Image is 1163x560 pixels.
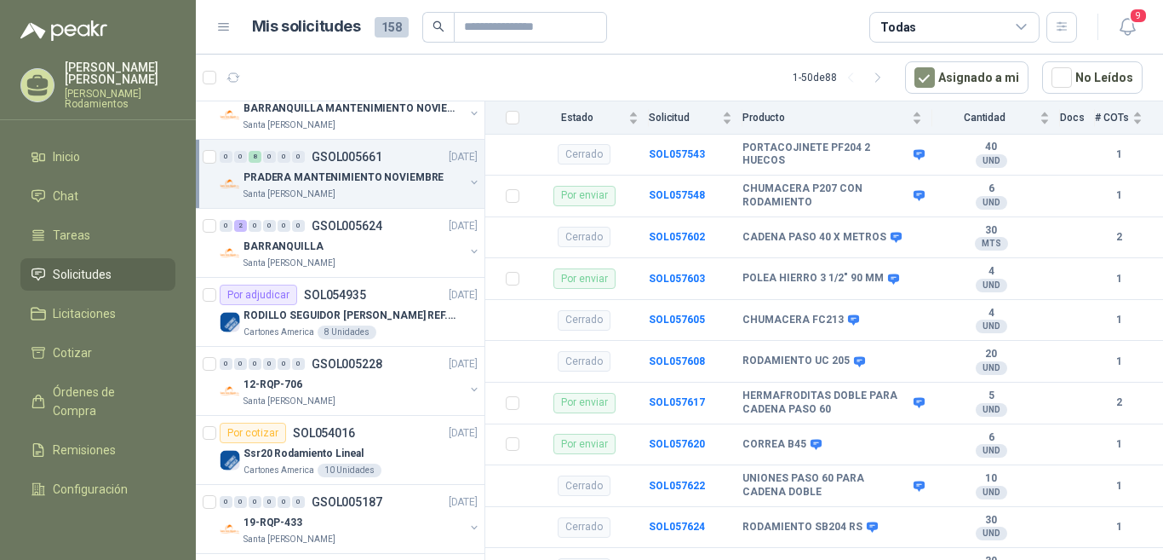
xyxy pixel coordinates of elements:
[220,354,481,408] a: 0 0 0 0 0 0 GSOL005228[DATE] Company Logo12-RQP-706Santa [PERSON_NAME]
[53,187,78,205] span: Chat
[1042,61,1143,94] button: No Leídos
[252,14,361,39] h1: Mis solicitudes
[196,416,484,485] a: Por cotizarSOL054016[DATE] Company LogoSsr20 Rodamiento LinealCartones America10 Unidades
[553,186,616,206] div: Por enviar
[649,273,705,285] a: SOL057603
[1095,188,1143,204] b: 1
[530,101,649,135] th: Estado
[932,431,1050,445] b: 6
[649,148,705,160] a: SOL057543
[220,216,481,270] a: 0 2 0 0 0 0 GSOL005624[DATE] Company LogoBARRANQUILLASanta [PERSON_NAME]
[449,356,478,372] p: [DATE]
[20,20,107,41] img: Logo peakr
[292,151,305,163] div: 0
[649,480,705,492] a: SOL057622
[53,226,90,245] span: Tareas
[558,351,610,372] div: Cerrado
[263,220,276,232] div: 0
[220,243,240,263] img: Company Logo
[976,361,1007,375] div: UND
[20,180,175,212] a: Chat
[433,20,444,32] span: search
[976,279,1007,292] div: UND
[742,390,909,416] b: HERMAFRODITAS DOBLE PARA CADENA PASO 60
[53,344,92,362] span: Cotizar
[375,17,409,38] span: 158
[1095,101,1163,135] th: # COTs
[220,151,232,163] div: 0
[234,496,247,508] div: 0
[932,101,1060,135] th: Cantidad
[65,61,175,85] p: [PERSON_NAME] [PERSON_NAME]
[243,533,335,546] p: Santa [PERSON_NAME]
[742,472,909,499] b: UNIONES PASO 60 PARA CADENA DOBLE
[243,170,444,186] p: PRADERA MANTENIMIENTO NOVIEMBRE
[932,348,1050,361] b: 20
[976,320,1007,333] div: UND
[449,425,478,442] p: [DATE]
[243,326,314,339] p: Cartones America
[220,220,232,232] div: 0
[220,174,240,194] img: Company Logo
[243,464,314,477] p: Cartones America
[742,141,909,168] b: PORTACOJINETE PF204 2 HUECOS
[530,112,625,124] span: Estado
[553,268,616,289] div: Por enviar
[742,272,884,286] b: POLEA HIERRO 3 1/2" 90 MM
[20,258,175,291] a: Solicitudes
[312,358,382,370] p: GSOL005228
[649,396,705,408] b: SOL057617
[304,289,366,301] p: SOL054935
[742,182,909,209] b: CHUMACERA P207 CON RODAMIENTO
[243,188,335,201] p: Santa [PERSON_NAME]
[976,154,1007,168] div: UND
[220,312,240,332] img: Company Logo
[742,355,850,368] b: RODAMIENTO UC 205
[292,496,305,508] div: 0
[976,486,1007,499] div: UND
[1129,8,1148,24] span: 9
[1095,478,1143,494] b: 1
[553,434,616,454] div: Por enviar
[220,78,481,132] a: 0 1 0 0 0 0 GSOL005663[DATE] Company LogoBARRANQUILLA MANTENIMIENTO NOVIEMBRESanta [PERSON_NAME]
[449,149,478,165] p: [DATE]
[1060,101,1095,135] th: Docs
[649,314,705,326] a: SOL057605
[243,118,335,132] p: Santa [PERSON_NAME]
[649,521,705,533] b: SOL057624
[558,476,610,496] div: Cerrado
[558,227,610,247] div: Cerrado
[20,219,175,251] a: Tareas
[234,358,247,370] div: 0
[649,231,705,243] a: SOL057602
[220,519,240,540] img: Company Logo
[263,151,276,163] div: 0
[1095,395,1143,411] b: 2
[243,239,324,255] p: BARRANQUILLA
[449,218,478,234] p: [DATE]
[20,376,175,427] a: Órdenes de Compra
[1095,519,1143,535] b: 1
[234,151,247,163] div: 0
[220,492,481,546] a: 0 0 0 0 0 0 GSOL005187[DATE] Company Logo19-RQP-433Santa [PERSON_NAME]
[742,112,908,124] span: Producto
[905,61,1028,94] button: Asignado a mi
[278,496,290,508] div: 0
[243,308,455,324] p: RODILLO SEGUIDOR [PERSON_NAME] REF. NATV-17-PPA [PERSON_NAME]
[196,278,484,347] a: Por adjudicarSOL054935[DATE] Company LogoRODILLO SEGUIDOR [PERSON_NAME] REF. NATV-17-PPA [PERSON_...
[742,314,844,327] b: CHUMACERA FC213
[220,358,232,370] div: 0
[793,64,891,91] div: 1 - 50 de 88
[976,527,1007,540] div: UND
[558,517,610,538] div: Cerrado
[932,307,1050,320] b: 4
[249,151,261,163] div: 8
[932,224,1050,238] b: 30
[558,144,610,165] div: Cerrado
[1095,312,1143,328] b: 1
